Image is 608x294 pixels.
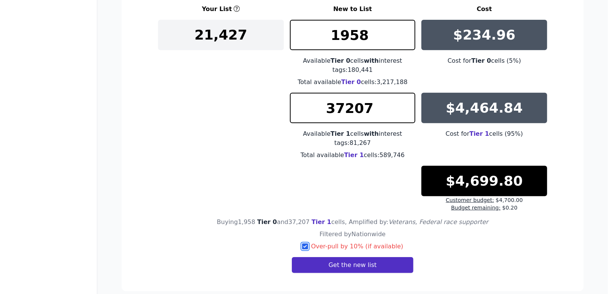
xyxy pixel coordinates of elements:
span: Tier 0 [472,57,491,64]
span: Tier 0 [341,78,361,86]
p: $4,464.84 [446,100,523,116]
div: Available cells interest tags: 180,441 [290,56,416,75]
span: Tier 1 [312,218,331,226]
span: Tier 1 [331,130,350,137]
div: Total available cells: 3,217,188 [290,78,416,87]
div: Cost for cells ( 95% ) [421,129,547,138]
h3: New to List [290,5,416,14]
span: Tier 0 [257,218,277,226]
span: with [364,130,379,137]
span: Tier 1 [344,151,364,159]
div: $4,700.00 $0.20 [421,196,547,211]
span: , Amplified by: [345,218,489,226]
span: Veterans, Federal race supporter [389,218,489,226]
p: $234.96 [453,27,516,43]
p: 21,427 [195,27,247,43]
h3: Your List [202,5,232,14]
span: Budget remaining: [451,205,500,211]
span: Over-pull by 10% (if available) [311,243,404,250]
div: Total available cells: 589,746 [290,151,416,160]
span: Tier 0 [331,57,350,64]
span: Customer budget: [446,197,494,203]
div: Cost for cells ( 5% ) [421,56,547,65]
h4: Buying 1,958 and 37,207 cells [217,218,489,227]
h3: Cost [421,5,547,14]
h4: Filtered by Nationwide [320,230,386,239]
span: with [364,57,379,64]
span: Tier 1 [470,130,489,137]
p: $4,699.80 [446,173,523,189]
div: Available cells interest tags: 81,267 [290,129,416,148]
button: Get the new list [292,257,414,273]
